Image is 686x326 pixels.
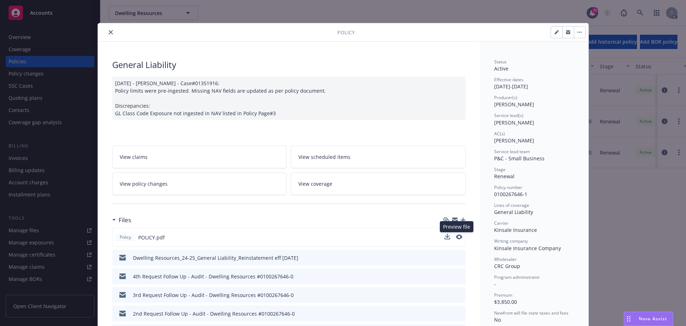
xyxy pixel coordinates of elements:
[494,310,568,316] span: Newfront will file state taxes and fees
[133,291,294,299] div: 3rd Request Follow Up - Audit - Dwelling Resources #0100267646-0
[494,220,508,226] span: Carrier
[639,316,667,322] span: Nova Assist
[494,77,523,83] span: Effective dates
[118,234,133,240] span: Policy
[444,234,450,239] button: download file
[112,172,287,195] a: View policy changes
[298,153,351,161] span: View scheduled items
[494,316,501,323] span: No
[456,254,463,262] button: preview file
[456,234,462,239] button: preview file
[337,29,355,36] span: Policy
[133,310,295,317] div: 2nd Request Follow Up - Audit - Dwelling Resources #0100267646-0
[494,173,514,180] span: Renewal
[494,191,527,198] span: 0100267646-1
[494,77,574,90] div: [DATE] - [DATE]
[120,180,168,188] span: View policy changes
[494,94,517,101] span: Producer(s)
[291,146,466,168] a: View scheduled items
[133,273,293,280] div: 4th Request Follow Up - Audit - Dwelling Resources #0100267646-0
[494,101,534,108] span: [PERSON_NAME]
[494,263,520,269] span: CRC Group
[298,180,332,188] span: View coverage
[138,234,165,241] span: POLICY.pdf
[494,274,540,280] span: Program administrator
[494,155,545,162] span: P&C - Small Business
[456,291,463,299] button: preview file
[133,254,298,262] div: Dwelling Resources_24-25_General Liability_Reinstatement eff [DATE]
[624,312,633,326] div: Drag to move
[445,310,451,317] button: download file
[494,238,528,244] span: Writing company
[494,119,534,126] span: [PERSON_NAME]
[624,312,673,326] button: Nova Assist
[494,292,512,298] span: Premium
[120,153,148,161] span: View claims
[494,112,523,118] span: Service lead(s)
[494,166,506,172] span: Stage
[112,146,287,168] a: View claims
[494,131,505,137] span: AC(s)
[494,227,537,233] span: Kinsale Insurance
[291,172,466,195] a: View coverage
[494,65,508,72] span: Active
[440,221,473,232] div: Preview file
[494,256,517,262] span: Wholesaler
[106,28,115,37] button: close
[494,209,533,215] span: General Liability
[445,254,451,262] button: download file
[456,234,462,241] button: preview file
[494,202,529,208] span: Lines of coverage
[494,184,522,190] span: Policy number
[445,273,451,280] button: download file
[119,215,131,225] h3: Files
[494,59,507,65] span: Status
[494,281,496,287] span: -
[456,310,463,317] button: preview file
[112,59,466,71] div: General Liability
[112,215,131,225] div: Files
[494,149,530,155] span: Service lead team
[112,77,466,120] div: [DATE] - [PERSON_NAME] - Case#01351916: Policy limits were pre-ingested. Missing NAV fields are u...
[444,234,450,241] button: download file
[494,245,561,252] span: Kinsale Insurance Company
[456,273,463,280] button: preview file
[445,291,451,299] button: download file
[494,298,517,305] span: $3,850.00
[494,137,534,144] span: [PERSON_NAME]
